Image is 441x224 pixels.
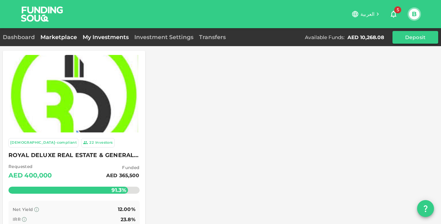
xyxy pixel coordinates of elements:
[417,200,434,217] button: question
[10,30,138,158] img: Marketplace Logo
[386,7,401,21] button: 5
[8,163,52,170] span: Requested
[196,34,229,41] a: Transfers
[360,11,375,17] span: العربية
[121,216,135,223] span: 23.8%
[305,34,345,41] div: Available Funds :
[95,140,113,146] div: Investors
[89,140,94,146] div: 22
[8,181,29,187] div: Remaining :
[13,217,21,222] span: IRR
[392,31,438,44] button: Deposit
[118,206,135,212] span: 12.00%
[13,207,33,212] span: Net Yield
[132,34,196,41] a: Investment Settings
[409,9,420,19] button: B
[10,140,77,146] div: [DEMOGRAPHIC_DATA]-compliant
[8,150,140,160] span: ROYAL DELUXE REAL ESTATE & GENERAL MAINTENANCE - L.L.C - O.P.C
[3,34,38,41] a: Dashboard
[31,181,57,187] div: AED 34,500.00
[106,164,140,171] span: Funded
[347,34,384,41] div: AED 10,268.08
[80,34,132,41] a: My Investments
[119,171,140,180] div: 365,500
[38,34,80,41] a: Marketplace
[394,6,401,13] span: 5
